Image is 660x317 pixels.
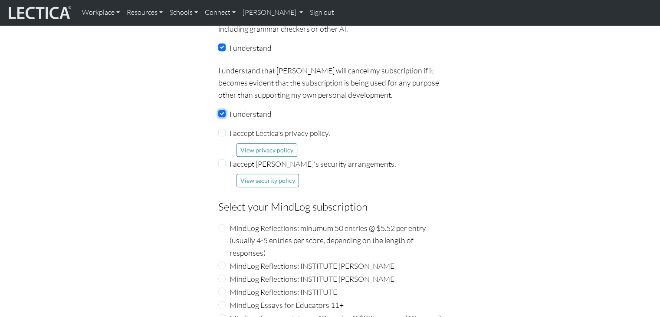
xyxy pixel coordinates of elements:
[79,3,123,22] a: Workplace
[230,260,397,272] label: MindLog Reflections: INSTITUTE [PERSON_NAME]
[230,299,344,311] label: MindLog Essays for Educators 11+
[230,108,272,120] label: I understand
[230,286,337,298] label: MindLog Reflections: INSTITUTE
[230,158,396,170] label: I accept [PERSON_NAME]'s security arrangements.
[306,3,338,22] a: Sign out
[230,42,272,54] label: I understand
[218,198,442,215] legend: Select your MindLog subscription
[230,222,442,258] label: MindLog Reflections: minumum 50 entries @ $5.52 per entry (usually 4-5 entries per score, dependi...
[7,4,72,21] img: lecticalive
[239,3,306,22] a: [PERSON_NAME]
[236,174,299,187] button: View security policy
[123,3,166,22] a: Resources
[236,143,297,157] button: View privacy policy
[218,64,442,101] p: I understand that [PERSON_NAME] will cancel my subscription if it becomes evident that the subscr...
[201,3,239,22] a: Connect
[166,3,201,22] a: Schools
[230,127,330,139] label: I accept Lectica's privacy policy.
[230,273,397,285] label: MindLog Reflections: INSTITUTE [PERSON_NAME]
